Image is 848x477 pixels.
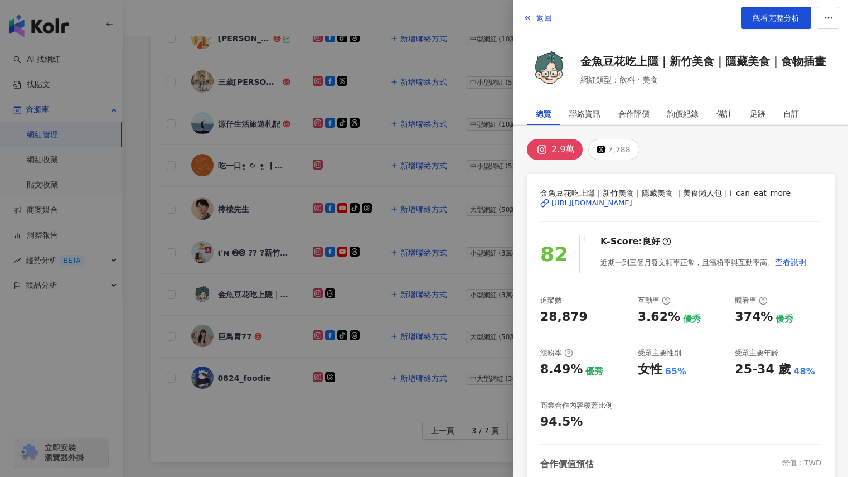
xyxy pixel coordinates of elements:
[665,365,686,378] div: 65%
[741,7,811,29] a: 觀看完整分析
[580,54,826,69] a: 金魚豆花吃上隱｜新竹美食｜隱藏美食｜食物插畫
[540,309,588,326] div: 28,879
[753,13,799,22] span: 觀看完整分析
[600,251,807,273] div: 近期一到三個月發文頻率正常，且漲粉率與互動率高。
[667,103,699,125] div: 詢價紀錄
[522,7,553,29] button: 返回
[600,235,671,248] div: K-Score :
[683,313,701,325] div: 優秀
[735,296,768,306] div: 觀看率
[569,103,600,125] div: 聯絡資訊
[588,139,639,160] button: 7,788
[540,348,573,358] div: 漲粉率
[735,348,778,358] div: 受眾主要年齡
[585,365,603,378] div: 優秀
[642,235,660,248] div: 良好
[618,103,650,125] div: 合作評價
[540,239,568,271] div: 82
[793,365,815,378] div: 48%
[527,139,583,160] button: 2.9萬
[540,401,613,411] div: 商業合作內容覆蓋比例
[551,198,632,208] div: [URL][DOMAIN_NAME]
[536,13,552,22] span: 返回
[608,142,630,157] div: 7,788
[783,103,799,125] div: 自訂
[540,413,583,431] div: 94.5%
[638,348,681,358] div: 受眾主要性別
[638,296,671,306] div: 互動率
[527,45,571,90] img: KOL Avatar
[638,361,662,378] div: 女性
[775,258,806,267] span: 查看說明
[782,458,821,470] div: 幣值：TWD
[716,103,732,125] div: 備註
[527,45,571,94] a: KOL Avatar
[735,361,791,378] div: 25-34 歲
[540,187,821,199] span: 金魚豆花吃上隱｜新竹美食｜隱藏美食 ｜美食懶人包 | i_can_eat_more
[536,103,551,125] div: 總覽
[540,361,583,378] div: 8.49%
[776,313,793,325] div: 優秀
[540,296,562,306] div: 追蹤數
[551,142,574,157] div: 2.9萬
[638,309,680,326] div: 3.62%
[750,103,765,125] div: 足跡
[540,198,821,208] a: [URL][DOMAIN_NAME]
[540,458,594,470] div: 合作價值預估
[580,74,826,86] span: 網紅類型：飲料 · 美食
[735,309,773,326] div: 374%
[774,251,807,273] button: 查看說明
